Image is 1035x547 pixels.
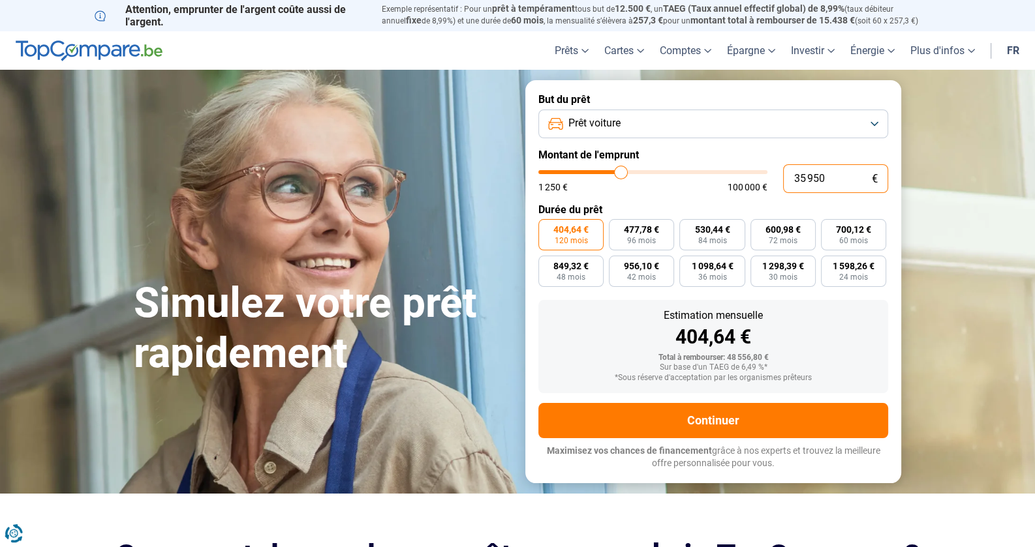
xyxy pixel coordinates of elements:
[624,225,659,234] span: 477,78 €
[555,237,588,244] span: 120 mois
[762,261,804,271] span: 1 298,39 €
[833,261,874,271] span: 1 598,26 €
[95,3,366,28] p: Attention, emprunter de l'argent coûte aussi de l'argent.
[694,225,730,234] span: 530,44 €
[538,149,888,161] label: Montant de l'emprunt
[549,353,878,362] div: Total à rembourser: 48 556,80 €
[652,31,719,70] a: Comptes
[769,237,797,244] span: 72 mois
[596,31,652,70] a: Cartes
[698,237,726,244] span: 84 mois
[842,31,903,70] a: Énergie
[538,110,888,138] button: Prêt voiture
[549,310,878,321] div: Estimation mensuelle
[627,237,656,244] span: 96 mois
[691,261,733,271] span: 1 098,64 €
[549,327,878,347] div: 404,64 €
[547,31,596,70] a: Prêts
[624,261,659,271] span: 956,10 €
[134,278,510,379] h1: Simulez votre prêt rapidement
[698,273,726,281] span: 36 mois
[839,273,868,281] span: 24 mois
[549,374,878,383] div: *Sous réserve d'acceptation par les organismes prêteurs
[547,445,712,456] span: Maximisez vos chances de financement
[557,273,585,281] span: 48 mois
[783,31,842,70] a: Investir
[492,3,575,14] span: prêt à tempérament
[16,40,162,61] img: TopCompare
[836,225,871,234] span: 700,12 €
[719,31,783,70] a: Épargne
[690,15,855,25] span: montant total à rembourser de 15.438 €
[538,203,888,216] label: Durée du prêt
[663,3,844,14] span: TAEG (Taux annuel effectif global) de 8,99%
[615,3,651,14] span: 12.500 €
[839,237,868,244] span: 60 mois
[538,183,568,192] span: 1 250 €
[728,183,767,192] span: 100 000 €
[538,93,888,106] label: But du prêt
[872,173,878,185] span: €
[553,261,589,271] span: 849,32 €
[999,31,1027,70] a: fr
[568,116,621,130] span: Prêt voiture
[903,31,983,70] a: Plus d'infos
[549,363,878,372] div: Sur base d'un TAEG de 6,49 %*
[511,15,544,25] span: 60 mois
[538,445,888,470] p: grâce à nos experts et trouvez la meilleure offre personnalisée pour vous.
[382,3,940,27] p: Exemple représentatif : Pour un tous but de , un (taux débiteur annuel de 8,99%) et une durée de ...
[553,225,589,234] span: 404,64 €
[406,15,422,25] span: fixe
[627,273,656,281] span: 42 mois
[765,225,801,234] span: 600,98 €
[769,273,797,281] span: 30 mois
[633,15,663,25] span: 257,3 €
[538,403,888,438] button: Continuer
